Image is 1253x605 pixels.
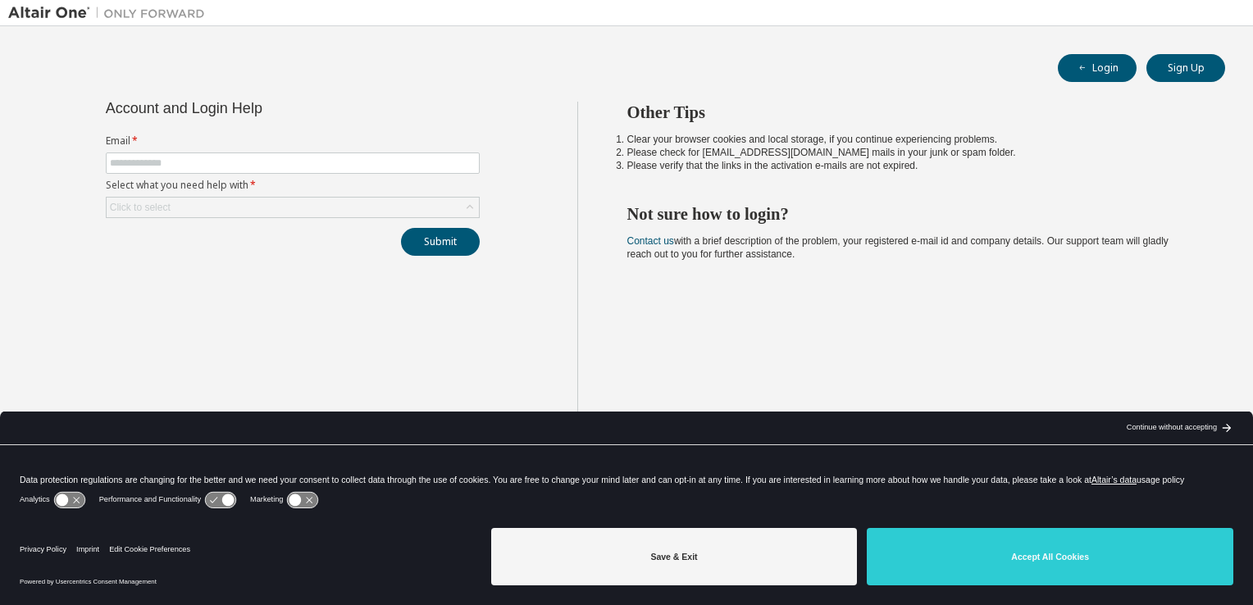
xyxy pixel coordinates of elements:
[627,102,1196,123] h2: Other Tips
[1058,54,1137,82] button: Login
[627,133,1196,146] li: Clear your browser cookies and local storage, if you continue experiencing problems.
[110,201,171,214] div: Click to select
[627,235,1169,260] span: with a brief description of the problem, your registered e-mail id and company details. Our suppo...
[401,228,480,256] button: Submit
[8,5,213,21] img: Altair One
[627,203,1196,225] h2: Not sure how to login?
[627,159,1196,172] li: Please verify that the links in the activation e-mails are not expired.
[627,146,1196,159] li: Please check for [EMAIL_ADDRESS][DOMAIN_NAME] mails in your junk or spam folder.
[107,198,479,217] div: Click to select
[627,235,674,247] a: Contact us
[1146,54,1225,82] button: Sign Up
[106,134,480,148] label: Email
[106,179,480,192] label: Select what you need help with
[106,102,405,115] div: Account and Login Help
